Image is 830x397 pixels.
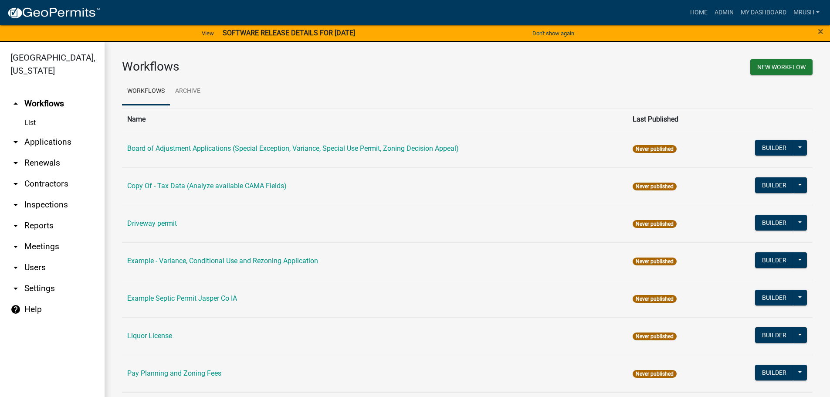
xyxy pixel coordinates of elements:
[10,262,21,273] i: arrow_drop_down
[10,98,21,109] i: arrow_drop_up
[127,219,177,227] a: Driveway permit
[633,258,677,265] span: Never published
[627,109,719,130] th: Last Published
[122,109,627,130] th: Name
[127,182,287,190] a: Copy Of - Tax Data (Analyze available CAMA Fields)
[127,294,237,302] a: Example Septic Permit Jasper Co IA
[127,332,172,340] a: Liquor License
[755,177,793,193] button: Builder
[10,158,21,168] i: arrow_drop_down
[633,183,677,190] span: Never published
[750,59,813,75] button: New Workflow
[755,140,793,156] button: Builder
[633,220,677,228] span: Never published
[10,179,21,189] i: arrow_drop_down
[633,145,677,153] span: Never published
[10,221,21,231] i: arrow_drop_down
[10,283,21,294] i: arrow_drop_down
[529,26,578,41] button: Don't show again
[633,333,677,340] span: Never published
[127,144,459,153] a: Board of Adjustment Applications (Special Exception, Variance, Special Use Permit, Zoning Decisio...
[737,4,790,21] a: My Dashboard
[755,327,793,343] button: Builder
[10,241,21,252] i: arrow_drop_down
[127,369,221,377] a: Pay Planning and Zoning Fees
[818,26,823,37] button: Close
[10,200,21,210] i: arrow_drop_down
[127,257,318,265] a: Example - Variance, Conditional Use and Rezoning Application
[198,26,217,41] a: View
[755,365,793,380] button: Builder
[633,370,677,378] span: Never published
[687,4,711,21] a: Home
[633,295,677,303] span: Never published
[170,78,206,105] a: Archive
[755,290,793,305] button: Builder
[122,59,461,74] h3: Workflows
[790,4,823,21] a: MRush
[755,215,793,231] button: Builder
[711,4,737,21] a: Admin
[10,304,21,315] i: help
[818,25,823,37] span: ×
[223,29,355,37] strong: SOFTWARE RELEASE DETAILS FOR [DATE]
[755,252,793,268] button: Builder
[122,78,170,105] a: Workflows
[10,137,21,147] i: arrow_drop_down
